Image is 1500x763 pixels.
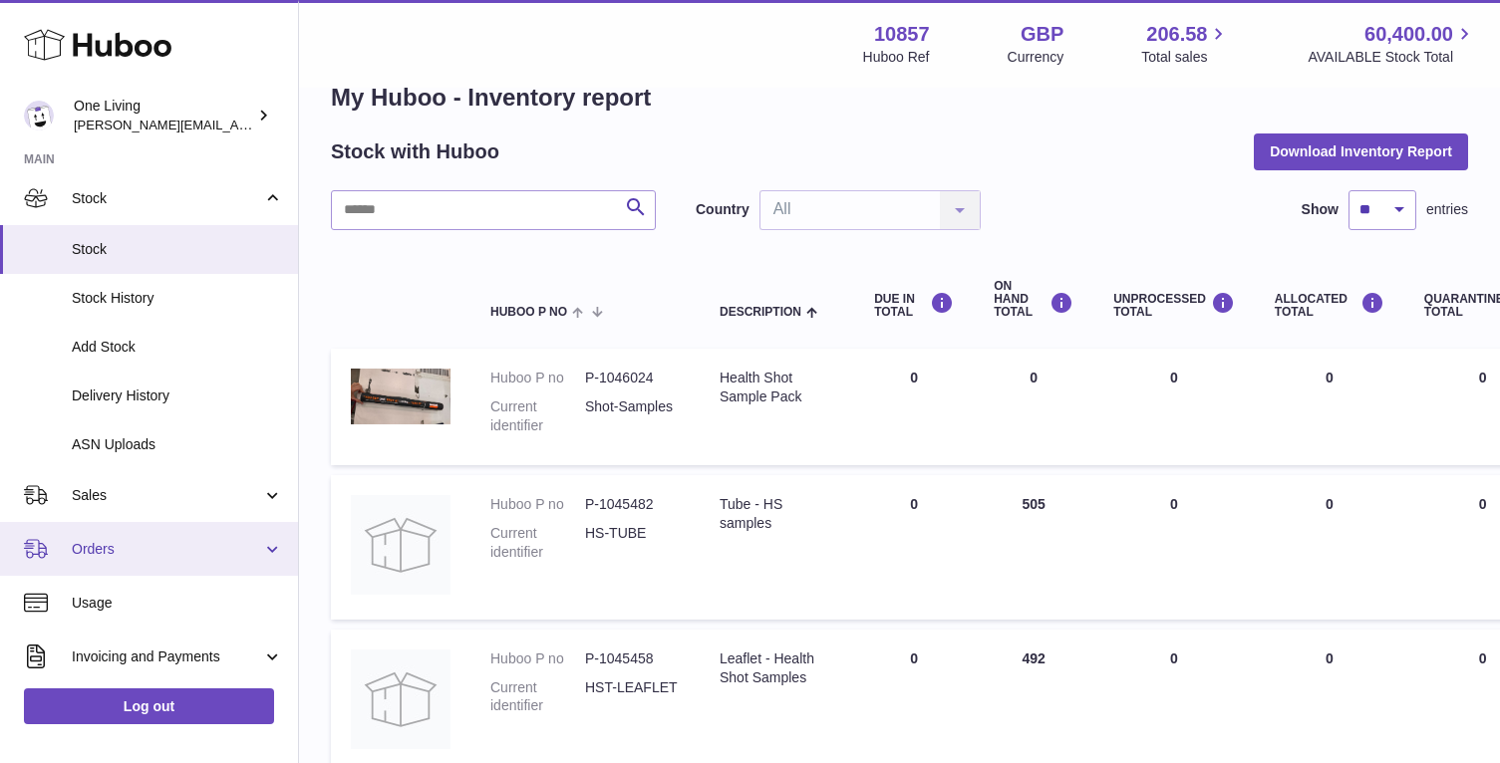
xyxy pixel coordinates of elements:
strong: 10857 [874,21,930,48]
dt: Huboo P no [490,649,585,668]
span: Delivery History [72,386,283,405]
td: 0 [854,349,974,465]
a: Log out [24,688,274,724]
span: Usage [72,594,283,613]
dt: Huboo P no [490,369,585,387]
span: Stock [72,240,283,259]
h2: Stock with Huboo [331,138,499,165]
img: product image [351,495,450,595]
div: One Living [74,97,253,134]
td: 0 [854,475,974,620]
span: Sales [72,486,262,505]
td: 0 [1093,475,1255,620]
h1: My Huboo - Inventory report [331,82,1468,114]
div: Health Shot Sample Pack [720,369,834,406]
div: DUE IN TOTAL [874,292,954,319]
span: Add Stock [72,338,283,357]
span: 206.58 [1146,21,1207,48]
span: [PERSON_NAME][EMAIL_ADDRESS][DOMAIN_NAME] [74,117,400,132]
dd: HS-TUBE [585,524,680,562]
dt: Current identifier [490,524,585,562]
div: Leaflet - Health Shot Samples [720,649,834,687]
td: 505 [974,475,1093,620]
dd: HST-LEAFLET [585,678,680,716]
dd: P-1046024 [585,369,680,387]
div: Huboo Ref [863,48,930,67]
div: ON HAND Total [994,280,1073,320]
span: 0 [1479,650,1487,666]
dd: Shot-Samples [585,397,680,435]
button: Download Inventory Report [1254,133,1468,169]
label: Show [1302,200,1339,219]
span: Total sales [1141,48,1230,67]
div: Currency [1008,48,1064,67]
dt: Current identifier [490,678,585,716]
dt: Huboo P no [490,495,585,514]
div: UNPROCESSED Total [1113,292,1235,319]
td: 0 [1255,349,1404,465]
dt: Current identifier [490,397,585,435]
dd: P-1045482 [585,495,680,514]
span: Description [720,306,801,319]
label: Country [696,200,750,219]
img: product image [351,369,450,424]
span: Stock History [72,289,283,308]
span: 0 [1479,370,1487,385]
span: AVAILABLE Stock Total [1308,48,1476,67]
td: 0 [1093,349,1255,465]
td: 0 [974,349,1093,465]
td: 0 [1255,475,1404,620]
span: Invoicing and Payments [72,647,262,666]
dd: P-1045458 [585,649,680,668]
span: ASN Uploads [72,435,283,454]
span: 60,400.00 [1364,21,1453,48]
span: entries [1426,200,1468,219]
span: Orders [72,540,262,559]
a: 60,400.00 AVAILABLE Stock Total [1308,21,1476,67]
a: 206.58 Total sales [1141,21,1230,67]
div: Tube - HS samples [720,495,834,533]
div: ALLOCATED Total [1275,292,1384,319]
img: Jessica@oneliving.com [24,101,54,130]
strong: GBP [1021,21,1063,48]
span: Stock [72,189,262,208]
span: 0 [1479,496,1487,512]
span: Huboo P no [490,306,567,319]
img: product image [351,649,450,749]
